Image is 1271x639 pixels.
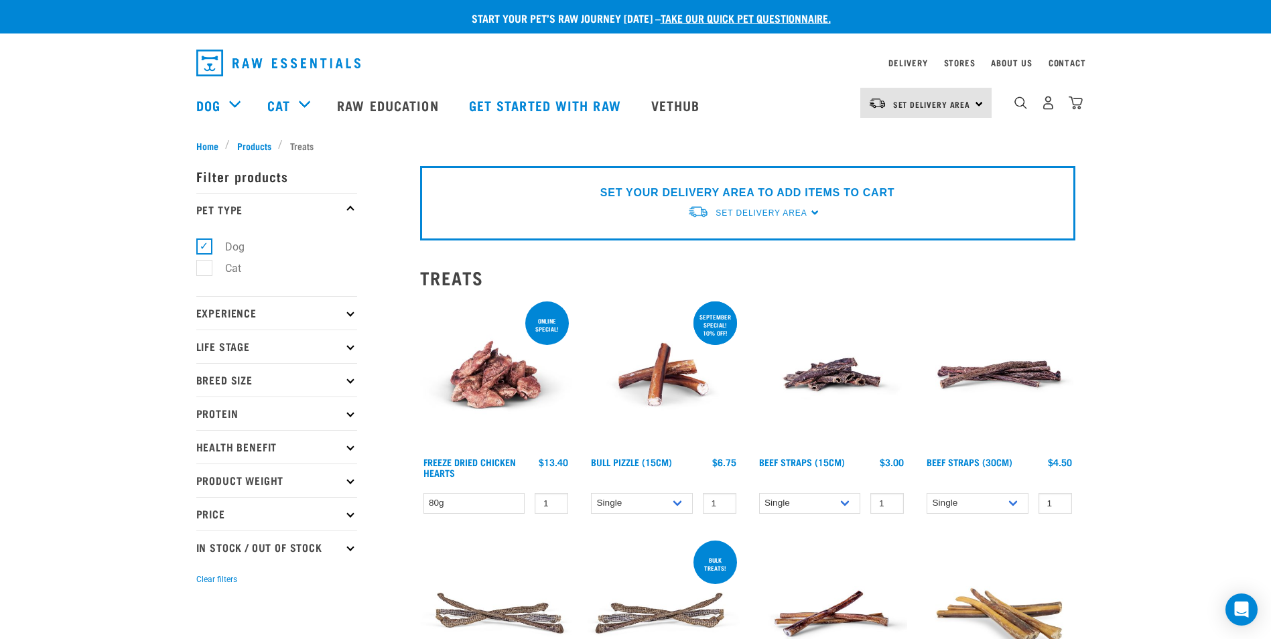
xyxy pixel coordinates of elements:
a: Cat [267,95,290,115]
span: Products [237,139,271,153]
p: Product Weight [196,464,357,497]
p: In Stock / Out Of Stock [196,530,357,564]
span: Set Delivery Area [716,208,807,218]
p: Price [196,497,357,530]
input: 1 [535,493,568,514]
div: $3.00 [880,457,904,468]
p: Pet Type [196,193,357,226]
label: Dog [204,238,250,255]
div: $13.40 [539,457,568,468]
p: Filter products [196,159,357,193]
div: Open Intercom Messenger [1225,593,1258,626]
img: Bull Pizzle [588,299,740,451]
a: Stores [944,60,976,65]
button: Clear filters [196,573,237,585]
img: van-moving.png [687,205,709,219]
input: 1 [870,493,904,514]
p: Experience [196,296,357,330]
img: user.png [1041,96,1055,110]
img: FD Chicken Hearts [420,299,572,451]
label: Cat [204,260,247,277]
input: 1 [703,493,736,514]
img: van-moving.png [868,97,886,109]
img: home-icon@2x.png [1069,96,1083,110]
a: About Us [991,60,1032,65]
h2: Treats [420,267,1075,288]
input: 1 [1039,493,1072,514]
img: Raw Essentials Logo [196,50,360,76]
p: Life Stage [196,330,357,363]
nav: dropdown navigation [186,44,1086,82]
a: Beef Straps (30cm) [927,459,1012,464]
a: Raw Education [324,78,455,132]
nav: breadcrumbs [196,139,1075,153]
a: Vethub [638,78,717,132]
a: Delivery [888,60,927,65]
a: Beef Straps (15cm) [759,459,845,464]
div: $4.50 [1048,457,1072,468]
a: Bull Pizzle (15cm) [591,459,672,464]
span: Set Delivery Area [893,102,971,106]
img: Raw Essentials Beef Straps 6 Pack [923,299,1075,451]
p: Health Benefit [196,430,357,464]
a: Home [196,139,226,153]
span: Home [196,139,218,153]
p: SET YOUR DELIVERY AREA TO ADD ITEMS TO CART [600,185,894,201]
img: home-icon-1@2x.png [1014,96,1027,109]
div: September special! 10% off! [693,307,737,343]
p: Breed Size [196,363,357,397]
div: BULK TREATS! [693,550,737,578]
a: Freeze Dried Chicken Hearts [423,459,516,475]
div: ONLINE SPECIAL! [525,311,569,339]
img: Raw Essentials Beef Straps 15cm 6 Pack [756,299,908,451]
div: $6.75 [712,457,736,468]
a: Get started with Raw [456,78,638,132]
p: Protein [196,397,357,430]
a: take our quick pet questionnaire. [661,15,831,21]
a: Dog [196,95,220,115]
a: Contact [1049,60,1086,65]
a: Products [230,139,278,153]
